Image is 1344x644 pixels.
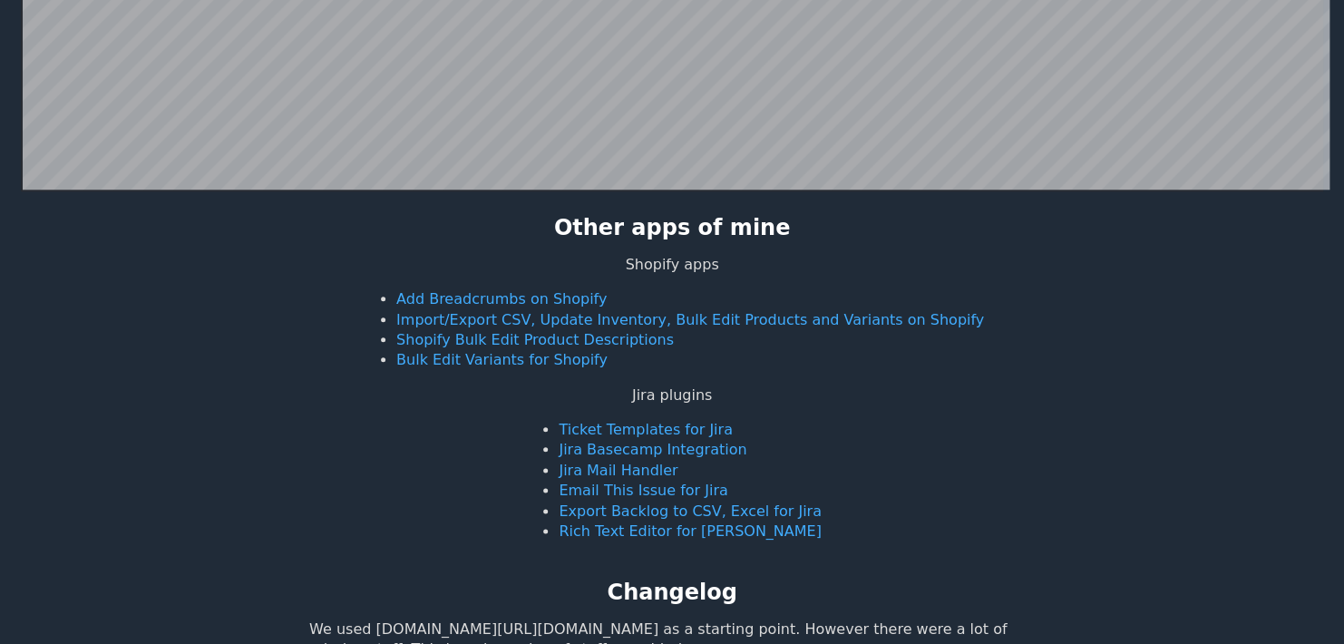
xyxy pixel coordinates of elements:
[559,421,732,438] a: Ticket Templates for Jira
[396,290,607,307] a: Add Breadcrumbs on Shopify
[559,522,821,540] a: Rich Text Editor for [PERSON_NAME]
[396,351,608,368] a: Bulk Edit Variants for Shopify
[559,462,677,479] a: Jira Mail Handler
[559,441,746,458] a: Jira Basecamp Integration
[396,311,984,328] a: Import/Export CSV, Update Inventory, Bulk Edit Products and Variants on Shopify
[559,482,727,499] a: Email This Issue for Jira
[396,331,674,348] a: Shopify Bulk Edit Product Descriptions
[554,213,791,244] h2: Other apps of mine
[559,503,821,520] a: Export Backlog to CSV, Excel for Jira
[607,578,736,609] h2: Changelog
